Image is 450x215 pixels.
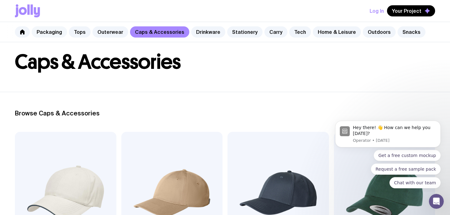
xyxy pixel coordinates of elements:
[32,26,67,38] a: Packaging
[363,26,396,38] a: Outdoors
[264,26,287,38] a: Carry
[92,26,128,38] a: Outerwear
[15,110,435,117] h2: Browse Caps & Accessories
[69,26,91,38] a: Tops
[289,26,311,38] a: Tech
[313,26,361,38] a: Home & Leisure
[227,26,263,38] a: Stationery
[392,8,421,14] span: Your Project
[326,115,450,192] iframe: Intercom notifications message
[191,26,225,38] a: Drinkware
[429,194,444,209] iframe: Intercom live chat
[15,52,435,72] h1: Caps & Accessories
[387,5,435,16] button: Your Project
[130,26,189,38] a: Caps & Accessories
[370,5,384,16] button: Log In
[398,26,425,38] a: Snacks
